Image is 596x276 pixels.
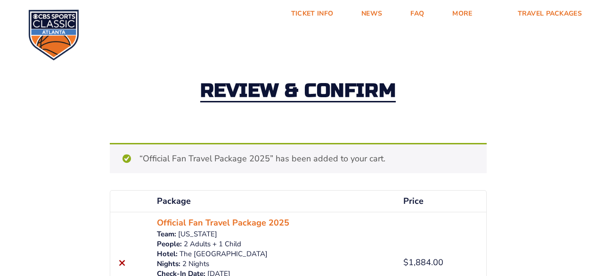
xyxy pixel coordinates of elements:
dt: Team: [157,229,176,239]
dt: People: [157,239,182,249]
p: The [GEOGRAPHIC_DATA] [157,249,392,259]
p: 2 Nights [157,259,392,269]
a: Remove this item [116,256,129,269]
dt: Nights: [157,259,180,269]
h2: Review & Confirm [200,81,396,102]
dt: Hotel: [157,249,178,259]
th: Price [398,191,486,212]
p: 2 Adults + 1 Child [157,239,392,249]
bdi: 1,884.00 [403,257,443,268]
span: $ [403,257,408,268]
div: “Official Fan Travel Package 2025” has been added to your cart. [110,143,487,173]
a: Official Fan Travel Package 2025 [157,217,289,229]
th: Package [151,191,398,212]
img: CBS Sports Classic [28,9,79,60]
p: [US_STATE] [157,229,392,239]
